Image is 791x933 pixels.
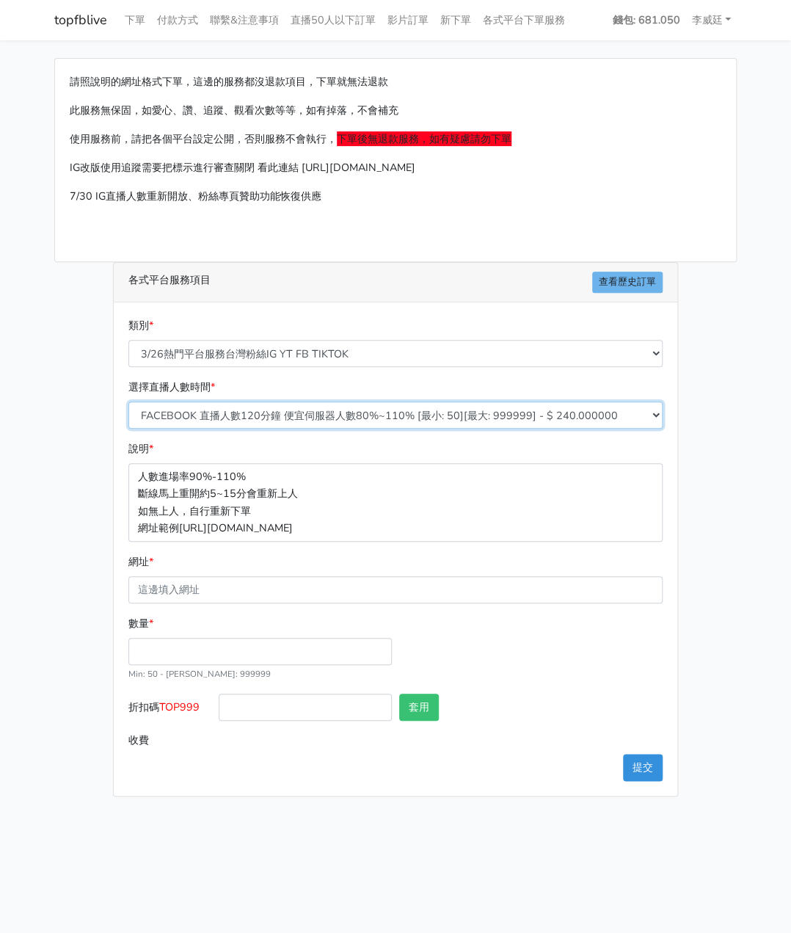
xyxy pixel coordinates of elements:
a: 各式平台下單服務 [477,6,571,35]
a: 錢包: 681.050 [606,6,685,35]
label: 說明 [128,440,153,457]
p: IG改版使用追蹤需要把標示進行審查關閉 看此連結 [URL][DOMAIN_NAME] [70,159,721,176]
a: 下單 [119,6,151,35]
label: 收費 [125,727,215,754]
a: 李威廷 [685,6,737,35]
p: 使用服務前，請把各個平台設定公開，否則服務不會執行， [70,131,721,148]
a: 付款方式 [151,6,204,35]
p: 7/30 IG直播人數重新開放、粉絲專頁贊助功能恢復供應 [70,188,721,205]
a: 新下單 [434,6,477,35]
p: 人數進場率90%-110% 斷線馬上重開約5~15分會重新上人 如無上人，自行重新下單 網址範例[URL][DOMAIN_NAME] [128,463,663,541]
small: Min: 50 - [PERSON_NAME]: 999999 [128,668,271,680]
label: 選擇直播人數時間 [128,379,215,396]
button: 套用 [399,694,439,721]
p: 此服務無保固，如愛心、讚、追蹤、觀看次數等等，如有掉落，不會補充 [70,102,721,119]
input: 這邊填入網址 [128,576,663,603]
a: 影片訂單 [382,6,434,35]
a: 直播50人以下訂單 [285,6,382,35]
p: 請照說明的網址格式下單，這邊的服務都沒退款項目，下單就無法退款 [70,73,721,90]
label: 類別 [128,317,153,334]
strong: 錢包: 681.050 [612,12,679,27]
a: topfblive [54,6,107,35]
label: 數量 [128,615,153,632]
span: 下單後無退款服務，如有疑慮請勿下單 [337,131,511,146]
label: 網址 [128,553,153,570]
button: 提交 [623,754,663,781]
div: 各式平台服務項目 [114,263,677,302]
a: 聯繫&注意事項 [204,6,285,35]
a: 查看歷史訂單 [592,272,663,293]
span: TOP999 [159,700,200,714]
label: 折扣碼 [125,694,215,727]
